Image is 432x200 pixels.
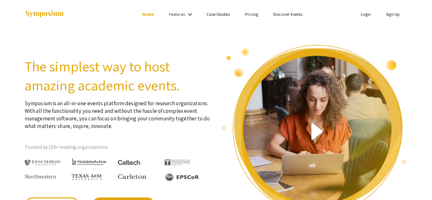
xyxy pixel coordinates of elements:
mat-icon: Expand Features list [186,11,194,18]
img: The University of Tennessee [165,160,190,165]
a: Sign Up [386,11,400,17]
a: Case Studies [207,11,230,17]
img: HudsonAlpha [71,158,107,165]
img: Symposium by ForagerOne [25,10,64,18]
h2: The simplest way to host amazing academic events. [25,57,211,95]
img: EPSCOR [165,173,200,182]
img: Johns Hopkins University [25,160,60,166]
img: Carleton [118,174,146,179]
img: Caltech [118,160,140,165]
a: Features [169,11,185,17]
img: Northwestern [25,174,56,178]
a: Home [142,11,154,17]
p: Trusted by 150+ leading organizations [25,142,211,152]
p: Symposium is an all-in-one events platform designed for research organizations. With all the func... [25,95,211,130]
img: Texas A&M University [71,174,103,180]
a: Discover Events [273,11,303,17]
a: Login [361,11,371,17]
a: Pricing [245,11,258,17]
